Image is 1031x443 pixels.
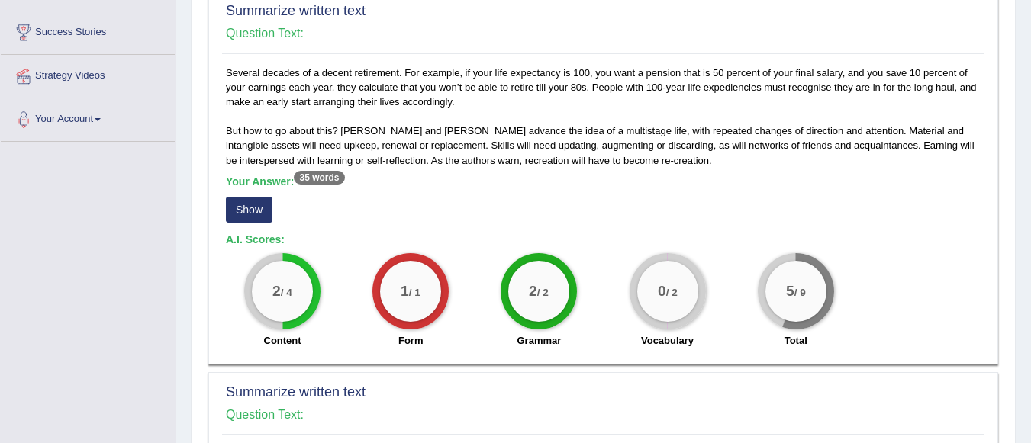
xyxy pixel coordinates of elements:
[226,175,345,188] b: Your Answer:
[226,27,981,40] h4: Question Text:
[226,385,981,400] h2: Summarize written text
[226,197,272,223] button: Show
[1,11,175,50] a: Success Stories
[264,333,301,348] label: Content
[272,283,281,300] big: 2
[222,66,984,356] div: Several decades of a decent retirement. For example, if your life expectancy is 100, you want a p...
[281,287,292,298] small: / 4
[226,4,981,19] h2: Summarize written text
[794,287,805,298] small: / 9
[537,287,549,298] small: / 2
[641,333,694,348] label: Vocabulary
[785,333,807,348] label: Total
[1,55,175,93] a: Strategy Videos
[658,283,666,300] big: 0
[786,283,794,300] big: 5
[398,333,424,348] label: Form
[529,283,537,300] big: 2
[1,98,175,136] a: Your Account
[401,283,409,300] big: 1
[226,233,285,246] b: A.I. Scores:
[665,287,677,298] small: / 2
[294,171,344,185] sup: 35 words
[517,333,561,348] label: Grammar
[226,408,981,422] h4: Question Text:
[409,287,420,298] small: / 1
